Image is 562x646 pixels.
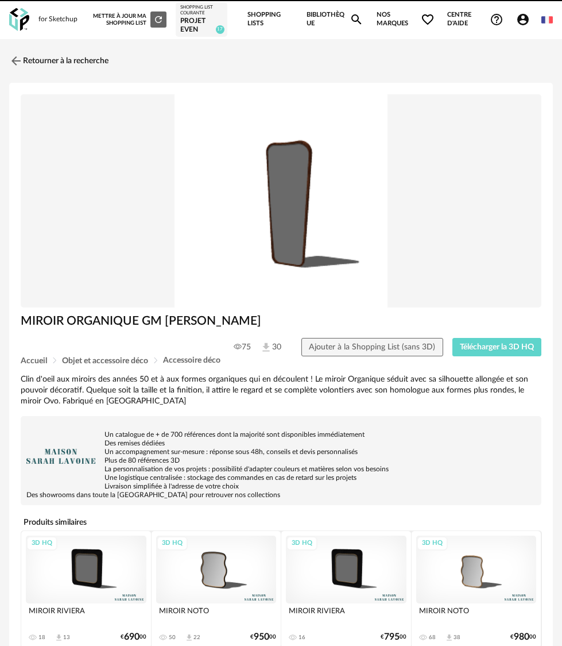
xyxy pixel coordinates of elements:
[21,374,541,407] div: Clin d'oeil aux miroirs des années 50 et à aux formes organiques qui en découlent ! Le miroir Org...
[180,5,223,34] a: Shopping List courante PROJET EVEN 17
[169,634,176,641] div: 50
[301,338,443,356] button: Ajouter à la Shopping List (sans 3D)
[514,633,529,641] span: 980
[260,341,272,353] img: Téléchargements
[429,634,436,641] div: 68
[384,633,400,641] span: 795
[460,343,534,351] span: Télécharger la 3D HQ
[26,603,146,626] div: MIROIR RIVIERA
[299,634,305,641] div: 16
[26,422,95,491] img: brand logo
[121,633,146,641] div: € 00
[156,603,277,626] div: MIROIR NOTO
[250,633,276,641] div: € 00
[9,48,108,74] a: Retourner à la recherche
[163,356,220,364] span: Accessoire déco
[516,13,535,26] span: Account Circle icon
[193,634,200,641] div: 22
[21,357,47,365] span: Accueil
[63,634,70,641] div: 13
[541,14,553,26] img: fr
[21,94,541,307] img: Product pack shot
[93,11,166,28] div: Mettre à jour ma Shopping List
[445,633,454,642] span: Download icon
[416,603,537,626] div: MIROIR NOTO
[490,13,503,26] span: Help Circle Outline icon
[417,536,448,551] div: 3D HQ
[124,633,139,641] span: 690
[21,313,541,329] h1: MIROIR ORGANIQUE GM [PERSON_NAME]
[38,634,45,641] div: 18
[185,633,193,642] span: Download icon
[38,15,77,24] div: for Sketchup
[9,54,23,68] img: svg+xml;base64,PHN2ZyB3aWR0aD0iMjQiIGhlaWdodD0iMjQiIHZpZXdCb3g9IjAgMCAyNCAyNCIgZmlsbD0ibm9uZSIgeG...
[21,356,541,365] div: Breadcrumb
[516,13,530,26] span: Account Circle icon
[350,13,363,26] span: Magnify icon
[309,343,435,351] span: Ajouter à la Shopping List (sans 3D)
[180,17,223,34] div: PROJET EVEN
[421,13,435,26] span: Heart Outline icon
[286,603,406,626] div: MIROIR RIVIERA
[510,633,536,641] div: € 00
[157,536,188,551] div: 3D HQ
[254,633,269,641] span: 950
[286,536,317,551] div: 3D HQ
[381,633,406,641] div: € 00
[234,342,251,352] span: 75
[216,25,224,34] span: 17
[153,16,164,22] span: Refresh icon
[180,5,223,17] div: Shopping List courante
[26,536,57,551] div: 3D HQ
[21,514,541,530] h4: Produits similaires
[9,8,29,32] img: OXP
[260,341,281,353] span: 30
[62,357,148,365] span: Objet et accessoire déco
[452,338,542,356] button: Télécharger la 3D HQ
[454,634,460,641] div: 38
[55,633,63,642] span: Download icon
[26,422,536,499] div: Un catalogue de + de 700 références dont la majorité sont disponibles immédiatement Des remises d...
[447,11,503,28] span: Centre d'aideHelp Circle Outline icon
